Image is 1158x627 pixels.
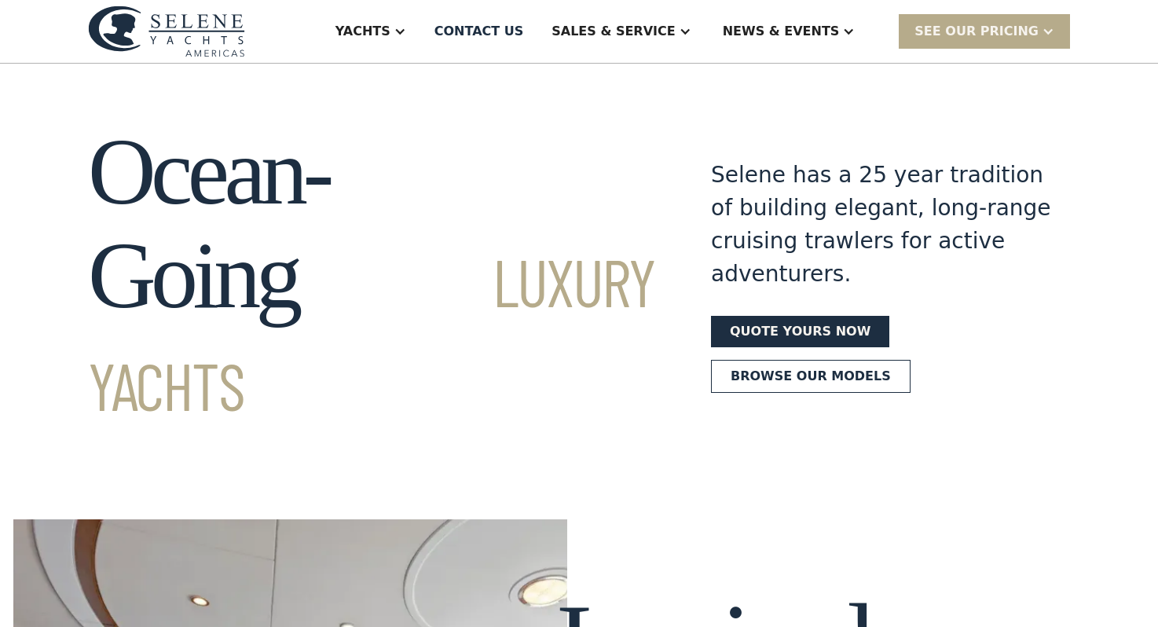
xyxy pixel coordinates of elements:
div: Sales & Service [552,22,675,41]
div: News & EVENTS [723,22,840,41]
h1: Ocean-Going [88,120,654,431]
span: Luxury Yachts [88,241,654,424]
div: SEE Our Pricing [914,22,1039,41]
a: Browse our models [711,360,911,393]
div: Yachts [335,22,390,41]
div: SEE Our Pricing [899,14,1070,48]
div: Contact US [434,22,524,41]
div: Selene has a 25 year tradition of building elegant, long-range cruising trawlers for active adven... [711,159,1070,291]
img: logo [88,5,245,57]
a: Quote yours now [711,316,889,347]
